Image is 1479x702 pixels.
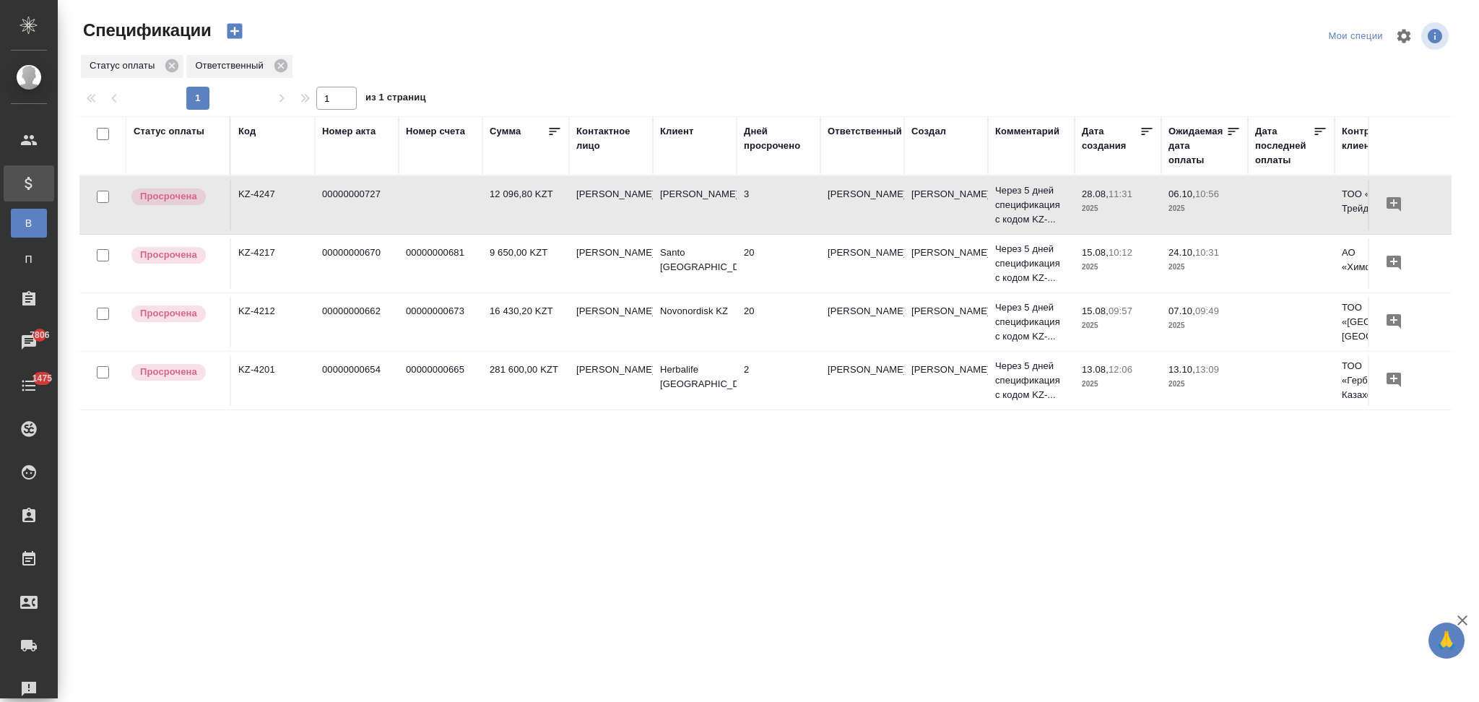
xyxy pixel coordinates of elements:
p: 10:56 [1195,188,1219,199]
td: [PERSON_NAME] [904,180,988,230]
p: Ответственный [195,58,268,73]
div: Контактное лицо [576,124,646,153]
p: Через 5 дней спецификация с кодом KZ-... [995,183,1067,227]
p: Просрочена [140,248,197,262]
div: Статус оплаты [81,55,183,78]
p: 24.10, [1168,247,1195,258]
div: Ответственный [186,55,292,78]
p: 11:31 [1109,188,1132,199]
p: 2025 [1082,260,1154,274]
p: 2025 [1168,260,1241,274]
div: Контрагент клиента [1342,124,1411,153]
div: Номер счета [406,124,465,139]
p: 2025 [1082,377,1154,391]
p: Santo [GEOGRAPHIC_DATA] [660,246,729,274]
span: Спецификации [79,19,212,42]
td: [PERSON_NAME] [820,238,904,289]
td: [PERSON_NAME] [904,297,988,347]
td: 00000000673 [399,297,482,347]
p: 2025 [1168,377,1241,391]
a: 7806 [4,324,54,360]
span: 🙏 [1434,625,1459,656]
a: 1475 [4,368,54,404]
p: ТОО «Гербалайф Казахстан» [1342,359,1411,402]
a: П [11,245,47,274]
p: 10:12 [1109,247,1132,258]
td: [PERSON_NAME] [569,355,653,406]
div: split button [1324,25,1387,48]
td: 16 430,20 KZT [482,297,569,347]
td: 00000000662 [315,297,399,347]
div: Дней просрочено [744,124,813,153]
span: Настроить таблицу [1387,19,1421,53]
p: 06.10, [1168,188,1195,199]
p: 15.08, [1082,305,1109,316]
td: [PERSON_NAME] [820,297,904,347]
td: [PERSON_NAME] [904,238,988,289]
td: 12 096,80 KZT [482,180,569,230]
div: Ожидаемая дата оплаты [1168,124,1226,168]
p: Статус оплаты [90,58,160,73]
td: 00000000681 [399,238,482,289]
p: Через 5 дней спецификация с кодом KZ-... [995,359,1067,402]
p: Herbalife [GEOGRAPHIC_DATA] [660,363,729,391]
td: 00000000665 [399,355,482,406]
span: Посмотреть информацию [1421,22,1452,50]
div: Создал [911,124,946,139]
p: 28.08, [1082,188,1109,199]
p: 2025 [1168,318,1241,333]
p: 13.10, [1168,364,1195,375]
td: KZ-4247 [231,180,315,230]
p: АО «Химфарм» [1342,246,1411,274]
td: 2 [737,355,820,406]
td: [PERSON_NAME] [904,355,988,406]
p: 09:49 [1195,305,1219,316]
div: Код [238,124,256,139]
p: 2025 [1168,201,1241,216]
p: 13.08, [1082,364,1109,375]
p: [PERSON_NAME] [660,187,729,201]
td: [PERSON_NAME] [569,297,653,347]
td: 3 [737,180,820,230]
td: [PERSON_NAME] [569,180,653,230]
span: 1475 [24,371,61,386]
td: 20 [737,297,820,347]
p: Novonordisk KZ [660,304,729,318]
div: Ответственный [828,124,902,139]
p: Через 5 дней спецификация с кодом KZ-... [995,300,1067,344]
div: Дата создания [1082,124,1140,153]
p: Просрочена [140,306,197,321]
span: из 1 страниц [365,89,426,110]
p: 07.10, [1168,305,1195,316]
div: Клиент [660,124,693,139]
p: 13:09 [1195,364,1219,375]
a: В [11,209,47,238]
p: ТОО «[GEOGRAPHIC_DATA] [GEOGRAPHIC_DATA]» [1342,300,1411,344]
td: [PERSON_NAME] [820,355,904,406]
p: Через 5 дней спецификация с кодом KZ-... [995,242,1067,285]
td: 281 600,00 KZT [482,355,569,406]
td: KZ-4217 [231,238,315,289]
p: 15.08, [1082,247,1109,258]
p: 10:31 [1195,247,1219,258]
button: Создать [217,19,252,43]
div: Статус оплаты [134,124,204,139]
div: Сумма [490,124,521,139]
p: 09:57 [1109,305,1132,316]
p: 2025 [1082,201,1154,216]
p: 2025 [1082,318,1154,333]
td: [PERSON_NAME] [820,180,904,230]
td: 9 650,00 KZT [482,238,569,289]
span: 7806 [21,328,58,342]
div: Номер акта [322,124,376,139]
p: Просрочена [140,189,197,204]
span: П [18,252,40,266]
td: 00000000670 [315,238,399,289]
td: 20 [737,238,820,289]
p: ТОО «Аквилон Трейд» [1342,187,1411,216]
button: 🙏 [1428,623,1465,659]
td: 00000000727 [315,180,399,230]
p: Просрочена [140,365,197,379]
td: 00000000654 [315,355,399,406]
td: KZ-4212 [231,297,315,347]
